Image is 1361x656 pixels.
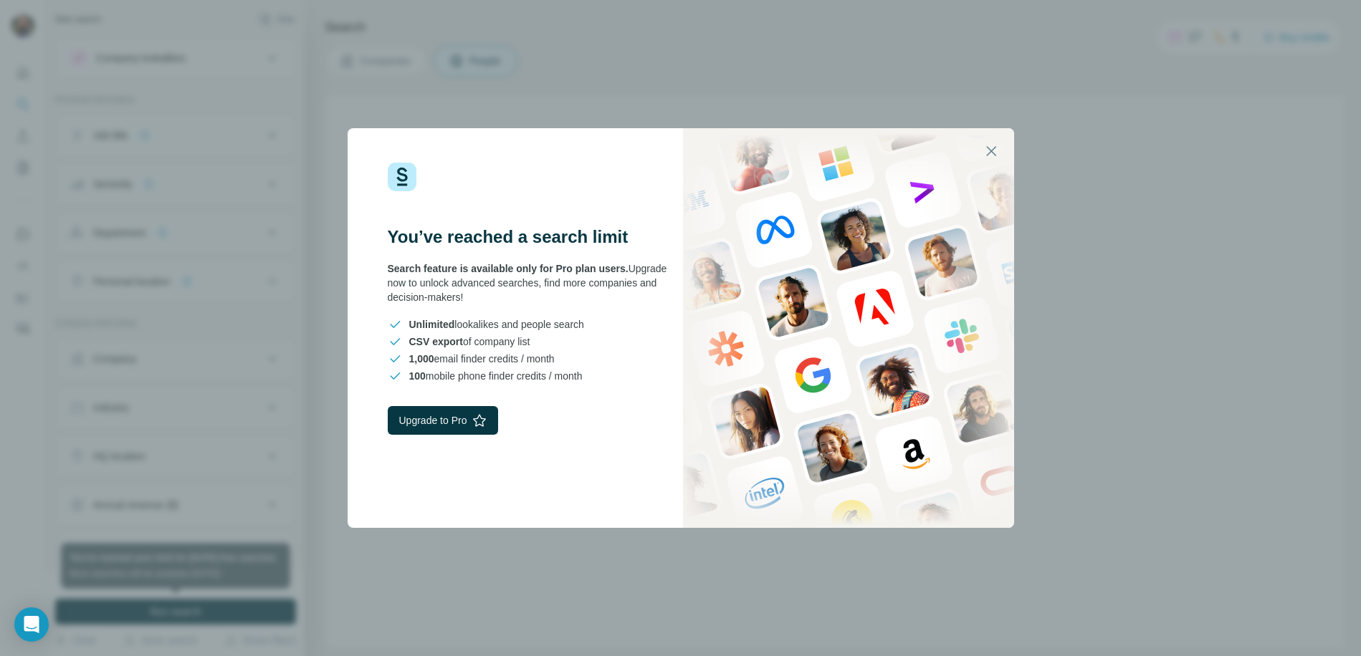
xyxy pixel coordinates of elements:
span: 100 [409,370,426,382]
span: Search feature is available only for Pro plan users. [388,263,629,274]
span: CSV export [409,336,463,347]
img: Surfe Logo [388,163,416,191]
div: Upgrade now to unlock advanced searches, find more companies and decision-makers! [388,261,681,304]
img: Surfe Stock Photo - showing people and technologies [683,128,1014,528]
span: of company list [409,334,530,349]
button: Upgrade to Pro [388,406,499,435]
div: Open Intercom Messenger [14,607,49,642]
span: email finder credits / month [409,352,555,366]
span: 1,000 [409,353,434,365]
span: lookalikes and people search [409,317,584,332]
span: Unlimited [409,319,455,330]
h3: You’ve reached a search limit [388,226,681,249]
span: mobile phone finder credits / month [409,369,583,383]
